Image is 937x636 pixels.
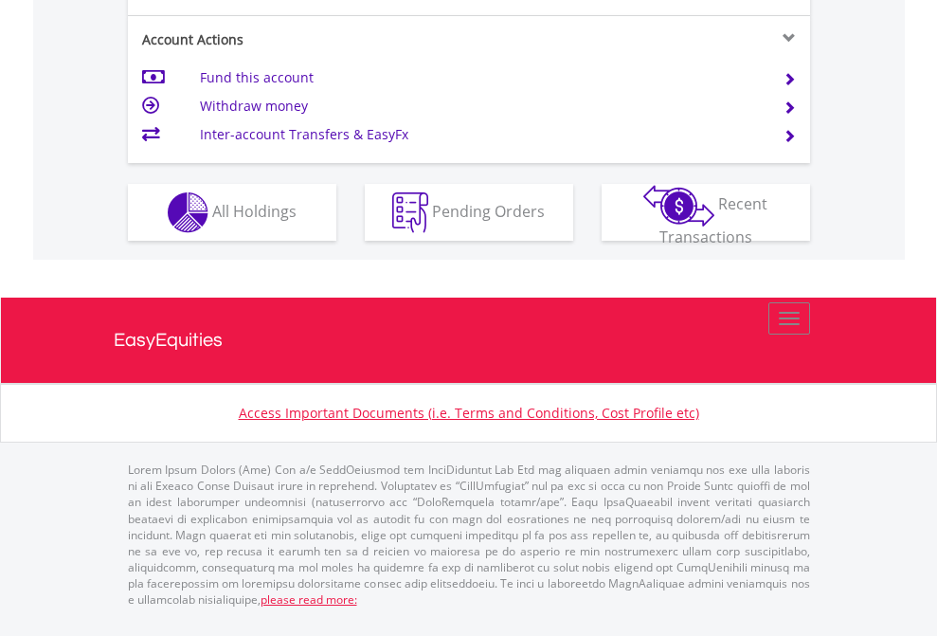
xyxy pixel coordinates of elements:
[239,404,699,422] a: Access Important Documents (i.e. Terms and Conditions, Cost Profile etc)
[168,192,208,233] img: holdings-wht.png
[643,185,714,227] img: transactions-zar-wht.png
[212,200,297,221] span: All Holdings
[392,192,428,233] img: pending_instructions-wht.png
[200,64,760,92] td: Fund this account
[114,298,824,383] a: EasyEquities
[602,184,810,241] button: Recent Transactions
[200,120,760,149] td: Inter-account Transfers & EasyFx
[365,184,573,241] button: Pending Orders
[128,462,810,608] p: Lorem Ipsum Dolors (Ame) Con a/e SeddOeiusmod tem InciDiduntut Lab Etd mag aliquaen admin veniamq...
[261,591,357,608] a: please read more:
[128,184,336,241] button: All Holdings
[432,200,545,221] span: Pending Orders
[128,30,469,49] div: Account Actions
[200,92,760,120] td: Withdraw money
